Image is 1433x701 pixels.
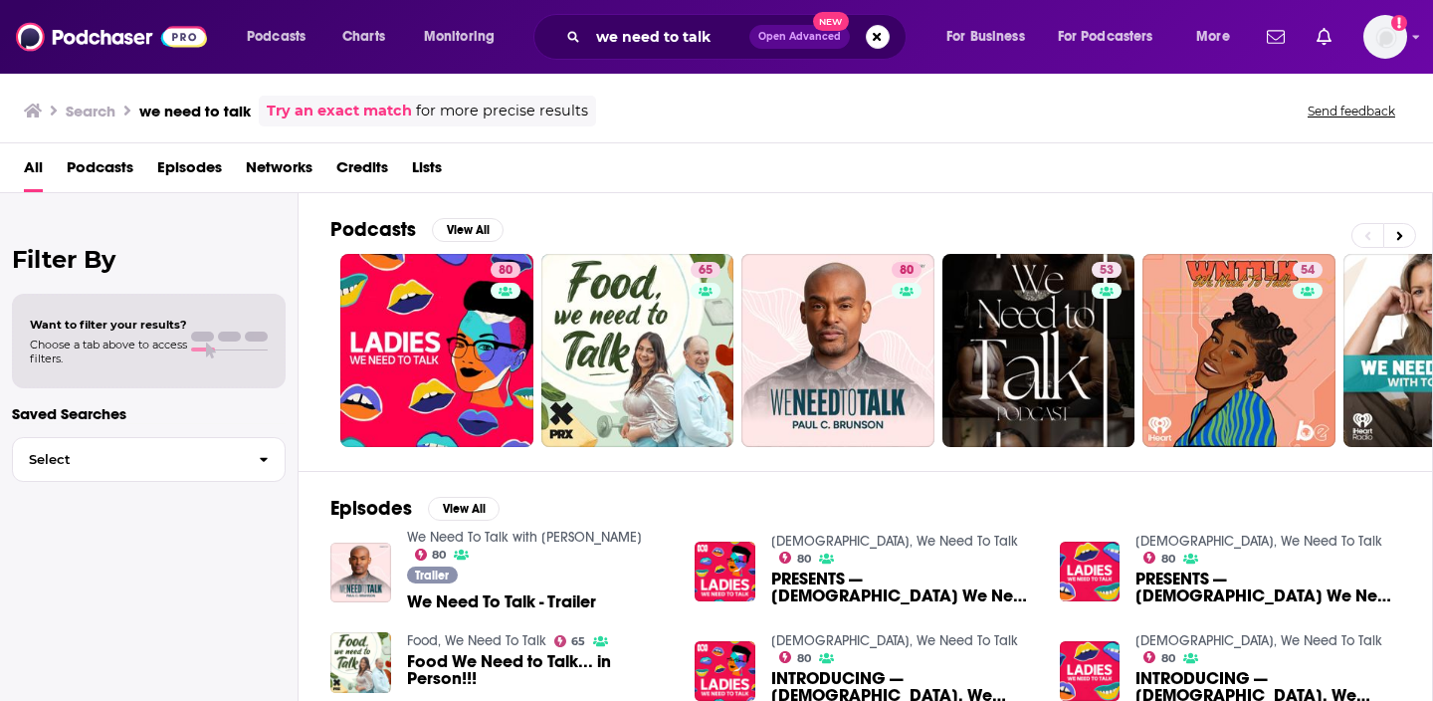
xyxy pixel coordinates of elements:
a: 54 [1142,254,1335,447]
span: Choose a tab above to access filters. [30,338,187,365]
span: 80 [1161,654,1175,663]
a: All [24,151,43,192]
span: 80 [797,654,811,663]
a: Show notifications dropdown [1259,20,1293,54]
a: Ladies, We Need To Talk [1135,533,1382,550]
span: 80 [499,261,512,281]
a: 65 [554,635,586,647]
a: Credits [336,151,388,192]
p: Saved Searches [12,404,286,423]
a: 80 [415,549,447,561]
a: PRESENTS — Ladies We Need to Talk the book [771,571,1036,604]
span: 65 [699,261,713,281]
span: 54 [1301,261,1315,281]
span: 80 [900,261,914,281]
span: PRESENTS — [DEMOGRAPHIC_DATA] We Need to Talk the book [771,571,1036,604]
span: for more precise results [416,100,588,122]
button: Show profile menu [1363,15,1407,59]
img: PRESENTS — Ladies We Need to Talk the book [695,542,755,602]
a: 80 [779,552,811,564]
h3: Search [66,102,115,120]
span: Want to filter your results? [30,318,187,332]
a: Lists [412,151,442,192]
span: For Podcasters [1058,23,1153,51]
span: Trailer [415,570,449,582]
a: PRESENTS — Ladies We Need to Talk the book [1135,571,1400,604]
a: EpisodesView All [330,496,500,521]
a: 80 [1143,651,1175,663]
span: 80 [1161,555,1175,564]
a: Food We Need to Talk... in Person!!! [407,653,672,687]
a: Episodes [157,151,222,192]
span: 53 [1100,261,1114,281]
a: 80 [779,651,811,663]
button: Send feedback [1302,103,1401,119]
div: Search podcasts, credits, & more... [552,14,925,60]
img: Podchaser - Follow, Share and Rate Podcasts [16,18,207,56]
h3: we need to talk [139,102,251,120]
span: PRESENTS — [DEMOGRAPHIC_DATA] We Need to Talk the book [1135,571,1400,604]
img: Food We Need to Talk... in Person!!! [330,632,391,693]
button: open menu [932,21,1050,53]
span: Logged in as alignPR [1363,15,1407,59]
img: PRESENTS — Ladies We Need to Talk the book [1060,542,1121,602]
button: open menu [233,21,331,53]
a: Podcasts [67,151,133,192]
button: open menu [1182,21,1255,53]
a: We Need To Talk with Paul C. Brunson [407,529,642,546]
a: PodcastsView All [330,217,504,242]
a: 80 [491,262,520,278]
a: 80 [1143,552,1175,564]
a: 80 [741,254,934,447]
svg: Add a profile image [1391,15,1407,31]
span: New [813,12,849,31]
a: We Need To Talk - Trailer [407,593,596,610]
button: open menu [410,21,520,53]
a: 53 [942,254,1135,447]
a: Ladies, We Need To Talk [1135,632,1382,649]
a: 80 [340,254,533,447]
span: 80 [432,551,446,560]
a: 80 [892,262,921,278]
span: Podcasts [247,23,306,51]
a: 65 [541,254,734,447]
span: Monitoring [424,23,495,51]
a: Networks [246,151,312,192]
a: Ladies, We Need To Talk [771,632,1018,649]
a: Ladies, We Need To Talk [771,533,1018,550]
img: We Need To Talk - Trailer [330,543,391,603]
span: Charts [342,23,385,51]
h2: Podcasts [330,217,416,242]
span: 65 [571,637,585,646]
a: 54 [1293,262,1323,278]
img: User Profile [1363,15,1407,59]
h2: Filter By [12,245,286,274]
a: Show notifications dropdown [1309,20,1339,54]
button: open menu [1045,21,1182,53]
span: More [1196,23,1230,51]
span: 80 [797,555,811,564]
input: Search podcasts, credits, & more... [588,21,749,53]
button: View All [432,218,504,242]
button: Select [12,437,286,482]
span: For Business [946,23,1025,51]
button: Open AdvancedNew [749,25,850,49]
button: View All [428,497,500,521]
a: Food, We Need To Talk [407,632,546,649]
a: Charts [329,21,397,53]
a: Try an exact match [267,100,412,122]
h2: Episodes [330,496,412,521]
span: Select [13,453,243,466]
